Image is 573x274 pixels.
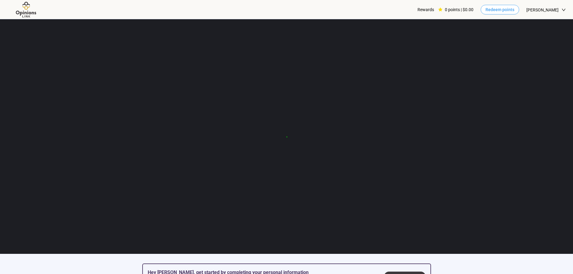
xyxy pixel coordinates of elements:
[485,6,514,13] span: Redeem points
[562,8,566,12] span: down
[438,8,442,12] span: star
[526,0,559,20] span: [PERSON_NAME]
[481,5,519,14] button: Redeem points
